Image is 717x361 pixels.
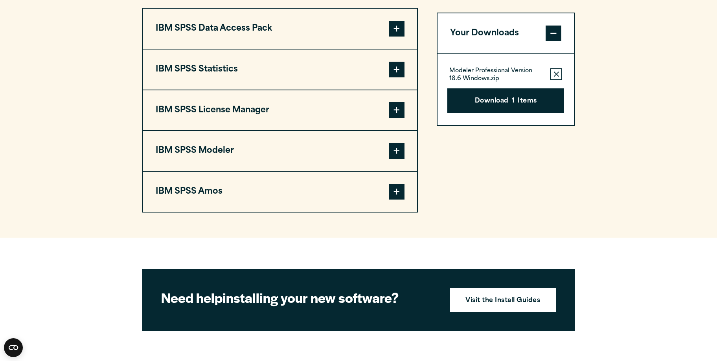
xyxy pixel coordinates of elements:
span: 1 [512,96,515,106]
button: Download1Items [447,88,564,113]
button: Your Downloads [438,13,574,53]
strong: Visit the Install Guides [465,296,540,306]
strong: Need help [161,288,222,307]
button: IBM SPSS Modeler [143,131,417,171]
p: Modeler Professional Version 18.6 Windows.zip [449,67,544,83]
button: IBM SPSS Data Access Pack [143,9,417,49]
h2: installing your new software? [161,289,436,306]
button: Open CMP widget [4,338,23,357]
button: IBM SPSS Statistics [143,49,417,90]
div: Your Downloads [438,53,574,125]
a: Visit the Install Guides [450,288,556,312]
button: IBM SPSS Amos [143,172,417,212]
button: IBM SPSS License Manager [143,90,417,130]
